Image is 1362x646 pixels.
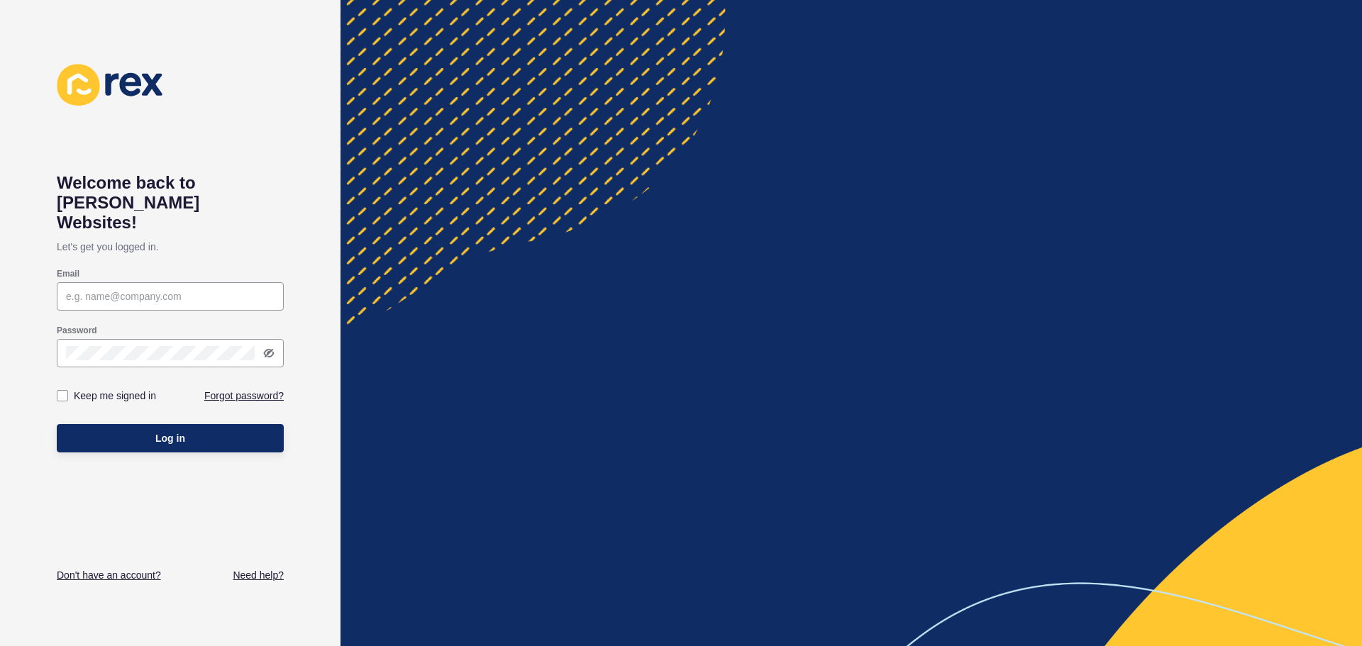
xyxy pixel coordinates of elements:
[57,268,79,279] label: Email
[74,389,156,403] label: Keep me signed in
[57,424,284,452] button: Log in
[66,289,275,303] input: e.g. name@company.com
[233,568,284,582] a: Need help?
[57,325,97,336] label: Password
[155,431,185,445] span: Log in
[57,173,284,233] h1: Welcome back to [PERSON_NAME] Websites!
[57,568,161,582] a: Don't have an account?
[57,233,284,261] p: Let's get you logged in.
[204,389,284,403] a: Forgot password?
